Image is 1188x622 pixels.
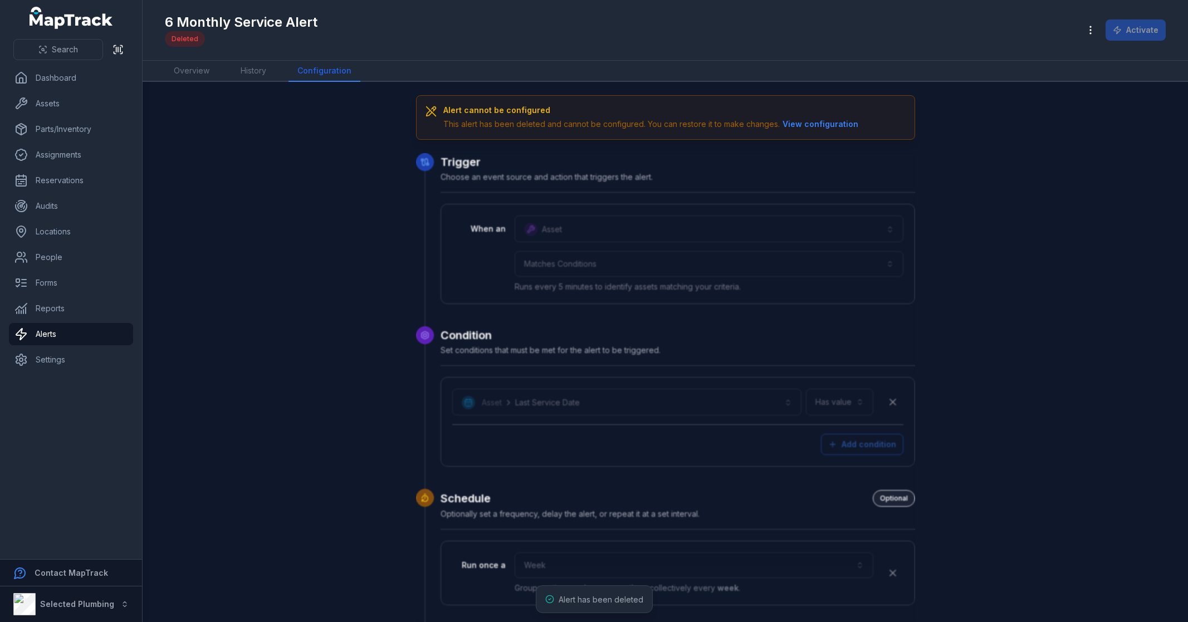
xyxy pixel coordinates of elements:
a: Audits [9,195,133,217]
a: Assets [9,92,133,115]
a: Overview [165,61,218,82]
span: Search [52,44,78,55]
a: History [232,61,275,82]
span: Alert has been deleted [559,595,643,604]
button: Search [13,39,103,60]
a: Alerts [9,323,133,345]
button: View configuration [780,118,861,130]
a: Configuration [289,61,360,82]
a: Reservations [9,169,133,192]
div: This alert has been deleted and cannot be configured. You can restore it to make changes. [443,118,861,130]
h1: 6 Monthly Service Alert [165,13,317,31]
div: Deleted [165,31,205,47]
a: Assignments [9,144,133,166]
a: Forms [9,272,133,294]
a: People [9,246,133,268]
strong: Selected Plumbing [40,599,114,609]
a: Dashboard [9,67,133,89]
a: MapTrack [30,7,113,29]
a: Parts/Inventory [9,118,133,140]
h3: Alert cannot be configured [443,105,861,116]
strong: Contact MapTrack [35,568,108,577]
a: Reports [9,297,133,320]
a: Locations [9,221,133,243]
a: Settings [9,349,133,371]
